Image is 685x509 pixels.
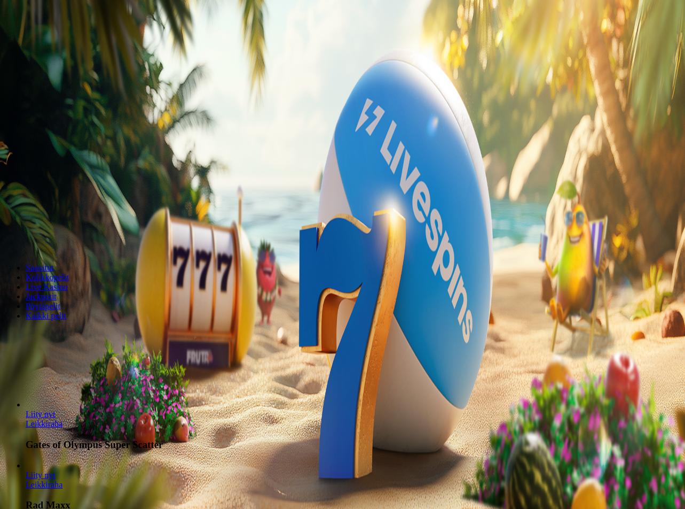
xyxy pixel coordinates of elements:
[4,245,681,321] nav: Lobby
[26,471,56,480] span: Liity nyt
[26,263,53,272] a: Suositut
[26,302,60,311] a: Pöytäpelit
[26,471,56,480] a: Rad Maxx
[26,439,681,451] h3: Gates of Olympus Super Scatter
[26,410,56,419] span: Liity nyt
[26,292,57,301] a: Jackpotit
[26,311,66,320] span: Kaikki pelit
[26,480,62,489] a: Rad Maxx
[26,400,681,451] article: Gates of Olympus Super Scatter
[26,419,62,428] a: Gates of Olympus Super Scatter
[26,282,68,291] a: Live Kasino
[4,245,681,341] header: Lobby
[26,273,69,282] a: Kolikkopelit
[26,410,56,419] a: Gates of Olympus Super Scatter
